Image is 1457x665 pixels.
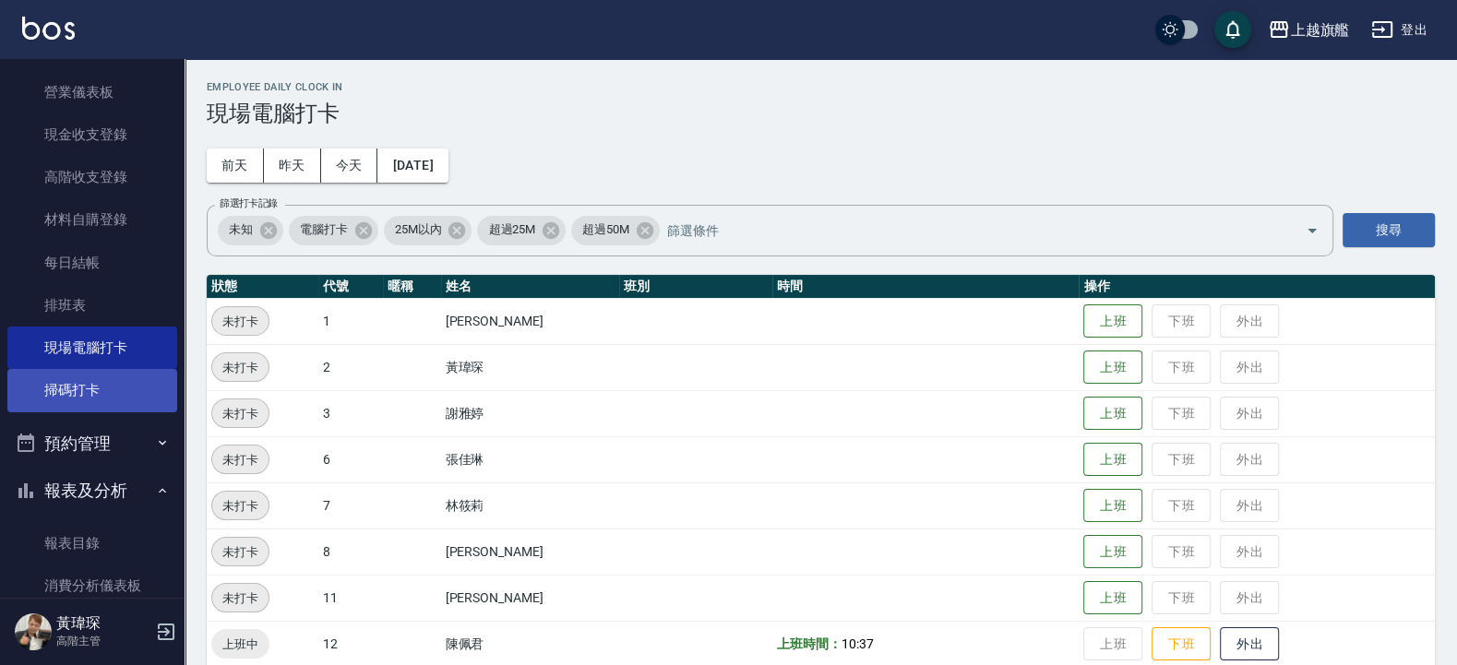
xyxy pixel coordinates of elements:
div: 未知 [218,216,283,245]
span: 未打卡 [212,542,269,562]
button: 登出 [1364,13,1435,47]
th: 時間 [772,275,1079,299]
a: 消費分析儀表板 [7,564,177,607]
th: 代號 [318,275,382,299]
span: 未打卡 [212,358,269,377]
th: 狀態 [207,275,318,299]
button: 上越旗艦 [1260,11,1356,49]
th: 操作 [1079,275,1435,299]
div: 上越旗艦 [1290,18,1349,42]
span: 上班中 [211,635,269,654]
span: 10:37 [842,636,874,651]
button: 上班 [1083,581,1142,615]
button: 上班 [1083,489,1142,523]
th: 姓名 [441,275,619,299]
button: save [1214,11,1251,48]
button: 昨天 [264,148,321,183]
td: [PERSON_NAME] [441,528,619,575]
button: 前天 [207,148,264,183]
div: 25M以內 [384,216,472,245]
span: 未打卡 [212,588,269,608]
button: 預約管理 [7,420,177,468]
span: 未知 [218,220,264,239]
button: 上班 [1083,443,1142,477]
span: 未打卡 [212,496,269,516]
td: 6 [318,436,382,482]
a: 掃碼打卡 [7,369,177,411]
span: 電腦打卡 [289,220,359,239]
th: 暱稱 [383,275,441,299]
button: Open [1297,216,1327,245]
button: 報表及分析 [7,467,177,515]
td: [PERSON_NAME] [441,298,619,344]
a: 現金收支登錄 [7,113,177,156]
span: 未打卡 [212,312,269,331]
button: 上班 [1083,535,1142,569]
div: 超過25M [477,216,566,245]
span: 超過25M [477,220,546,239]
a: 每日結帳 [7,242,177,284]
img: Person [15,613,52,650]
td: 1 [318,298,382,344]
td: 2 [318,344,382,390]
input: 篩選條件 [663,214,1273,246]
td: 8 [318,528,382,575]
td: 謝雅婷 [441,390,619,436]
span: 未打卡 [212,450,269,469]
div: 超過50M [571,216,660,245]
a: 排班表 [7,284,177,327]
span: 25M以內 [384,220,453,239]
a: 材料自購登錄 [7,198,177,241]
button: 今天 [321,148,378,183]
td: [PERSON_NAME] [441,575,619,621]
button: [DATE] [377,148,448,183]
td: 7 [318,482,382,528]
a: 高階收支登錄 [7,156,177,198]
b: 上班時間： [777,636,842,651]
h3: 現場電腦打卡 [207,101,1435,126]
button: 下班 [1152,627,1211,661]
div: 電腦打卡 [289,216,378,245]
button: 上班 [1083,397,1142,431]
a: 報表目錄 [7,522,177,564]
td: 3 [318,390,382,436]
h2: Employee Daily Clock In [207,81,1435,93]
button: 外出 [1220,627,1279,661]
span: 超過50M [571,220,640,239]
td: 11 [318,575,382,621]
label: 篩選打卡記錄 [220,196,278,210]
a: 營業儀表板 [7,71,177,113]
button: 搜尋 [1343,213,1435,247]
td: 黃瑋琛 [441,344,619,390]
a: 現場電腦打卡 [7,327,177,369]
td: 林筱莉 [441,482,619,528]
h5: 黃瑋琛 [56,614,150,633]
button: 上班 [1083,304,1142,338]
th: 班別 [619,275,772,299]
img: Logo [22,17,75,40]
button: 上班 [1083,350,1142,385]
span: 未打卡 [212,404,269,423]
td: 張佳琳 [441,436,619,482]
p: 高階主管 [56,633,150,649]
